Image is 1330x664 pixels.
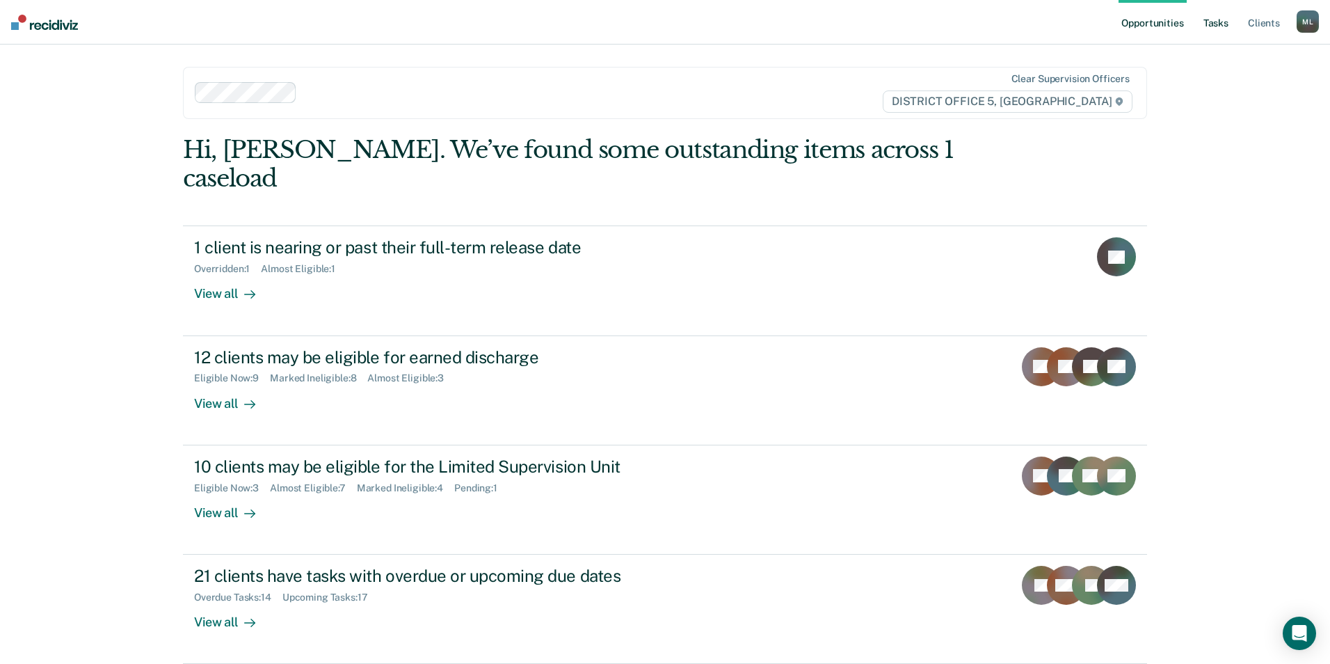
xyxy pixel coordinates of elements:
div: Upcoming Tasks : 17 [282,592,379,603]
div: M L [1297,10,1319,33]
div: Overdue Tasks : 14 [194,592,282,603]
div: Pending : 1 [454,482,508,494]
div: Overridden : 1 [194,263,261,275]
div: View all [194,493,272,521]
div: Eligible Now : 3 [194,482,270,494]
div: Marked Ineligible : 8 [270,372,367,384]
div: Open Intercom Messenger [1283,617,1316,650]
button: ML [1297,10,1319,33]
div: Eligible Now : 9 [194,372,270,384]
div: Almost Eligible : 1 [261,263,346,275]
a: 12 clients may be eligible for earned dischargeEligible Now:9Marked Ineligible:8Almost Eligible:3... [183,336,1147,445]
img: Recidiviz [11,15,78,30]
a: 1 client is nearing or past their full-term release dateOverridden:1Almost Eligible:1View all [183,226,1147,335]
div: Hi, [PERSON_NAME]. We’ve found some outstanding items across 1 caseload [183,136,954,193]
div: 21 clients have tasks with overdue or upcoming due dates [194,566,682,586]
div: Clear supervision officers [1011,73,1130,85]
div: 12 clients may be eligible for earned discharge [194,347,682,367]
a: 21 clients have tasks with overdue or upcoming due datesOverdue Tasks:14Upcoming Tasks:17View all [183,555,1147,664]
div: 10 clients may be eligible for the Limited Supervision Unit [194,457,682,477]
div: View all [194,603,272,631]
a: 10 clients may be eligible for the Limited Supervision UnitEligible Now:3Almost Eligible:7Marked ... [183,445,1147,555]
div: View all [194,384,272,411]
div: 1 client is nearing or past their full-term release date [194,237,682,258]
span: DISTRICT OFFICE 5, [GEOGRAPHIC_DATA] [883,90,1132,113]
div: Marked Ineligible : 4 [357,482,454,494]
div: Almost Eligible : 3 [367,372,455,384]
div: View all [194,275,272,302]
div: Almost Eligible : 7 [270,482,357,494]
